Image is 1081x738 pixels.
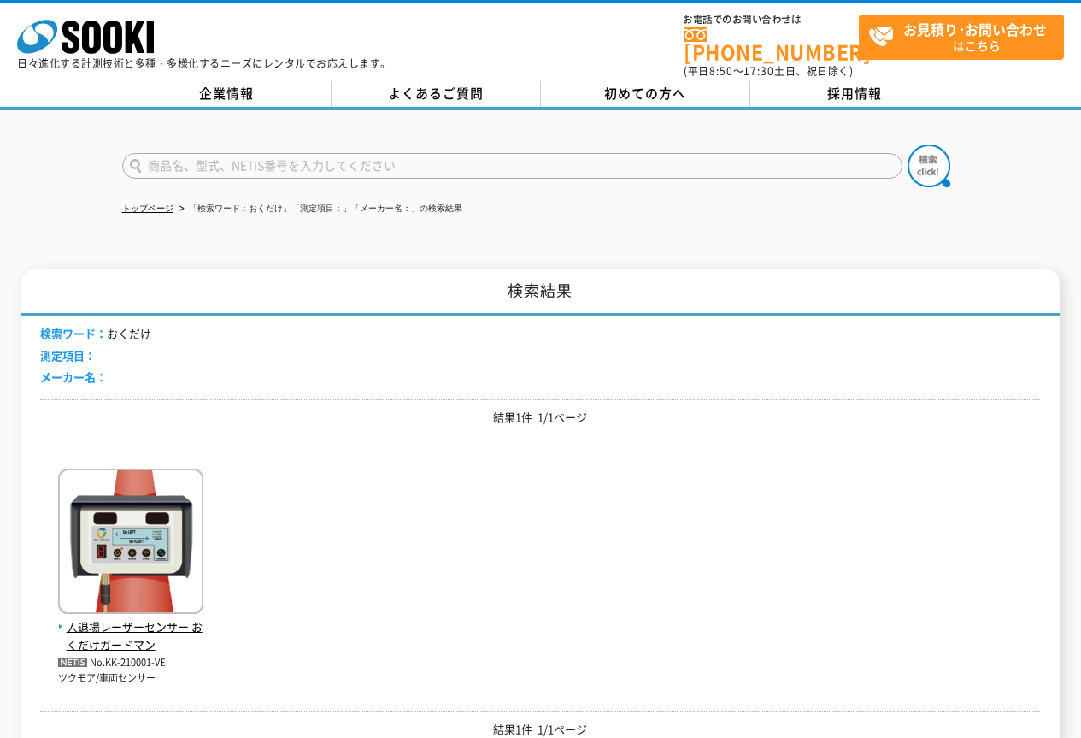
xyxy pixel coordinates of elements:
[903,19,1047,39] strong: お見積り･お問い合わせ
[709,63,733,79] span: 8:50
[122,204,173,213] a: トップページ
[58,671,203,686] p: ツクモア/車両センサー
[604,84,686,103] span: 初めての方へ
[684,27,859,62] a: [PHONE_NUMBER]
[40,409,1040,427] p: 結果1件 1/1ページ
[684,15,859,25] span: お電話でのお問い合わせは
[868,15,1063,58] span: はこちら
[684,63,853,79] span: (平日 ～ 土日、祝日除く)
[122,153,902,179] input: 商品名、型式、NETIS番号を入力してください
[58,469,203,618] img: おくだけガードマン
[750,81,960,107] a: 採用情報
[122,81,332,107] a: 企業情報
[332,81,541,107] a: よくあるご質問
[17,58,391,68] p: 日々進化する計測技術と多種・多様化するニーズにレンタルでお応えします。
[58,600,203,653] a: 入退場レーザーセンサー おくだけガードマン
[541,81,750,107] a: 初めての方へ
[743,63,774,79] span: 17:30
[21,269,1059,316] h1: 検索結果
[58,654,203,672] p: No.KK-210001-VE
[908,145,950,187] img: btn_search.png
[176,200,462,218] li: 「検索ワード：おくだけ」「測定項目：」「メーカー名：」の検索結果
[40,347,96,363] span: 測定項目：
[58,618,203,654] span: 入退場レーザーセンサー おくだけガードマン
[40,325,107,341] span: 検索ワード：
[40,325,151,343] li: おくだけ
[859,15,1064,60] a: お見積り･お問い合わせはこちら
[40,369,107,385] span: メーカー名：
